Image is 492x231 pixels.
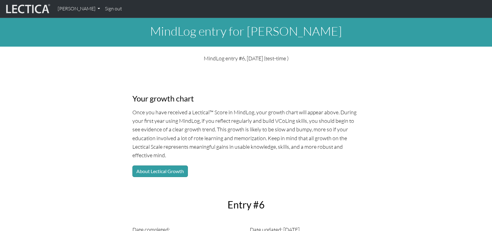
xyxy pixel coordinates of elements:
p: Once you have received a Lectical™ Score in MindLog, your growth chart will appear above. During ... [132,108,360,159]
button: About Lectical Growth [132,165,188,177]
h2: Entry #6 [129,199,364,211]
a: Sign out [102,2,124,15]
h3: Your growth chart [132,94,360,103]
p: MindLog entry #6, [DATE] (test-time ) [132,54,360,62]
img: lecticalive [5,3,50,15]
a: [PERSON_NAME] [55,2,102,15]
